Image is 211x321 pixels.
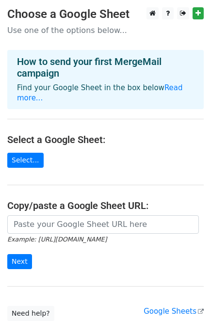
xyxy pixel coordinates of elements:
[17,83,183,102] a: Read more...
[144,307,204,316] a: Google Sheets
[7,25,204,35] p: Use one of the options below...
[7,236,107,243] small: Example: [URL][DOMAIN_NAME]
[7,254,32,269] input: Next
[7,306,54,321] a: Need help?
[7,7,204,21] h3: Choose a Google Sheet
[7,153,44,168] a: Select...
[7,215,199,234] input: Paste your Google Sheet URL here
[7,134,204,145] h4: Select a Google Sheet:
[17,56,194,79] h4: How to send your first MergeMail campaign
[7,200,204,211] h4: Copy/paste a Google Sheet URL:
[17,83,194,103] p: Find your Google Sheet in the box below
